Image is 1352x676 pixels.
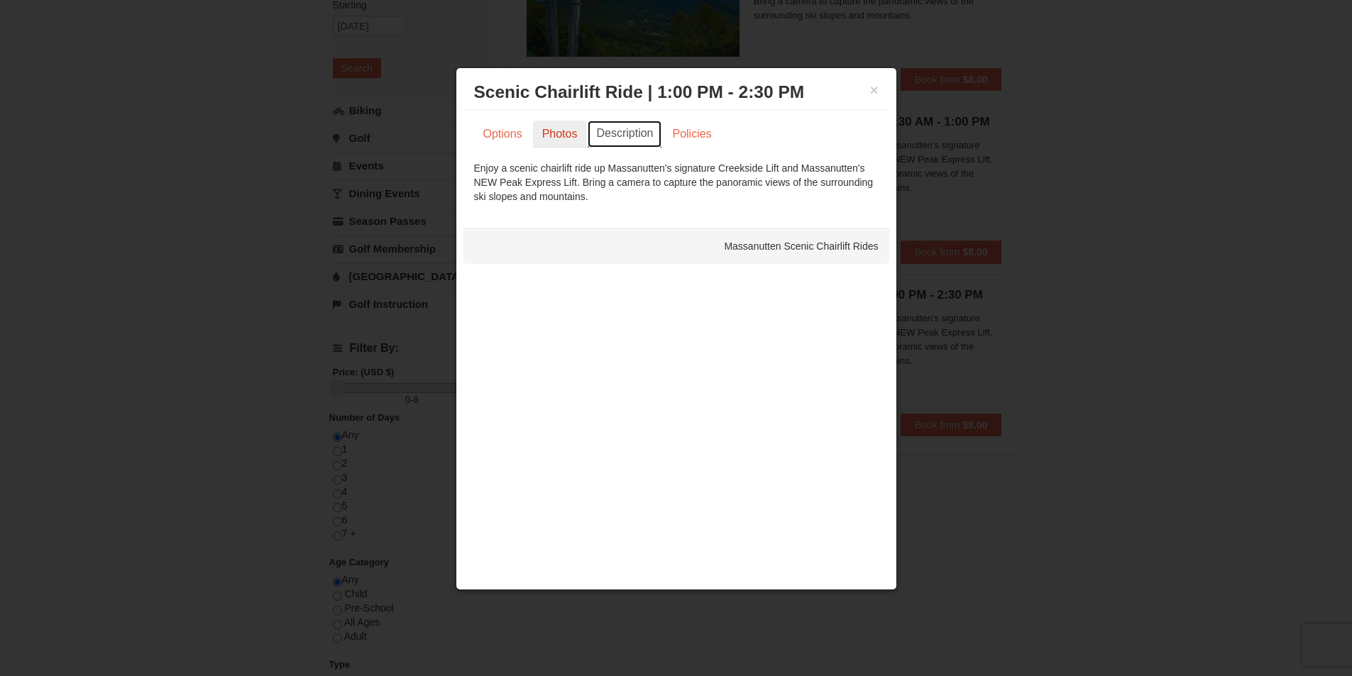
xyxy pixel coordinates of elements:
div: Massanutten Scenic Chairlift Rides [463,228,889,264]
button: × [870,83,879,97]
a: Photos [533,121,587,148]
div: Enjoy a scenic chairlift ride up Massanutten’s signature Creekside Lift and Massanutten's NEW Pea... [474,161,879,204]
a: Description [588,121,661,148]
a: Options [474,121,532,148]
h3: Scenic Chairlift Ride | 1:00 PM - 2:30 PM [474,82,879,103]
a: Policies [663,121,720,148]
